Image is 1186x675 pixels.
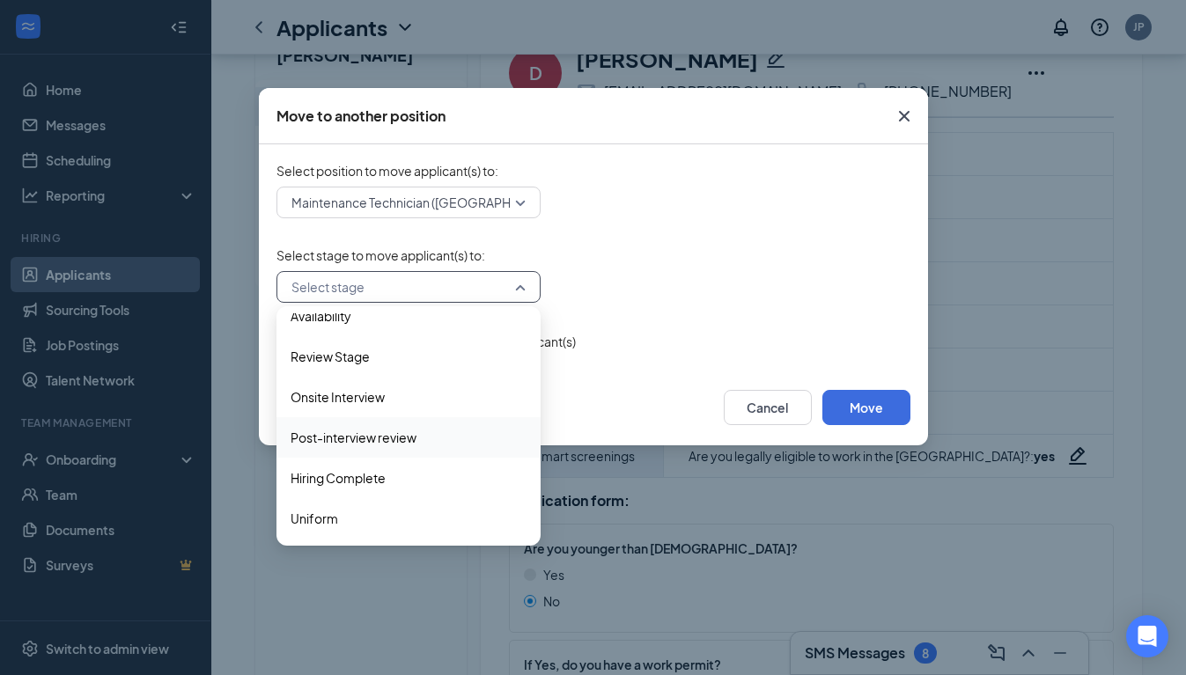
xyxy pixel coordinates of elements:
[291,347,370,366] span: Review Stage
[291,387,385,407] span: Onsite Interview
[276,162,910,180] span: Select position to move applicant(s) to :
[276,106,446,126] div: Move to another position
[291,189,567,216] span: Maintenance Technician ([GEOGRAPHIC_DATA])
[291,509,338,528] span: Uniform
[880,88,928,144] button: Close
[724,390,812,425] button: Cancel
[822,390,910,425] button: Move
[1126,615,1168,657] div: Open Intercom Messenger
[291,468,386,488] span: Hiring Complete
[291,306,351,326] span: Availability
[276,246,910,264] span: Select stage to move applicant(s) to :
[291,428,416,447] span: Post-interview review
[894,106,915,127] svg: Cross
